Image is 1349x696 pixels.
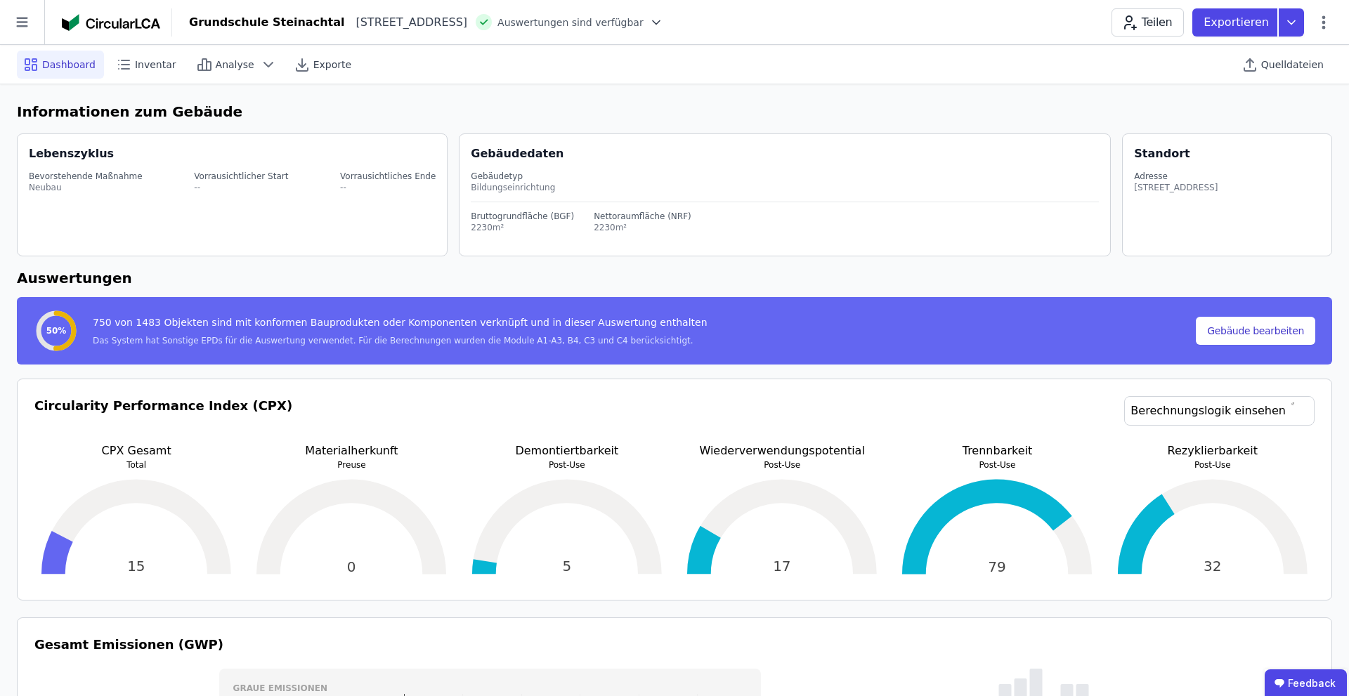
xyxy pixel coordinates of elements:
[594,211,691,222] div: Nettoraumfläche (NRF)
[1134,145,1190,162] div: Standort
[1261,58,1324,72] span: Quelldateien
[1124,396,1315,426] a: Berechnungslogik einsehen
[680,459,884,471] p: Post-Use
[34,459,238,471] p: Total
[1112,8,1184,37] button: Teilen
[895,459,1099,471] p: Post-Use
[62,14,160,31] img: Concular
[680,442,884,459] p: Wiederverwendungspotential
[93,335,708,346] div: Das System hat Sonstige EPDs für die Auswertung verwendet. Für die Berechnungen wurden die Module...
[46,325,67,336] span: 50%
[29,182,143,193] div: Neubau
[194,182,288,193] div: --
[1134,171,1218,182] div: Adresse
[471,182,1099,193] div: Bildungseinrichtung
[344,14,467,31] div: [STREET_ADDRESS]
[471,145,1110,162] div: Gebäudedaten
[1196,317,1315,345] button: Gebäude bearbeiten
[1111,459,1315,471] p: Post-Use
[34,396,292,442] h3: Circularity Performance Index (CPX)
[340,182,436,193] div: --
[29,145,114,162] div: Lebenszyklus
[313,58,351,72] span: Exporte
[249,459,453,471] p: Preuse
[216,58,254,72] span: Analyse
[1111,442,1315,459] p: Rezyklierbarkeit
[895,442,1099,459] p: Trennbarkeit
[1204,14,1272,31] p: Exportieren
[29,171,143,182] div: Bevorstehende Maßnahme
[189,14,344,31] div: Grundschule Steinachtal
[17,268,1332,289] h6: Auswertungen
[34,635,1315,655] h3: Gesamt Emissionen (GWP)
[1134,182,1218,193] div: [STREET_ADDRESS]
[135,58,176,72] span: Inventar
[471,171,1099,182] div: Gebäudetyp
[17,101,1332,122] h6: Informationen zum Gebäude
[194,171,288,182] div: Vorrausichtlicher Start
[465,459,669,471] p: Post-Use
[594,222,691,233] div: 2230m²
[465,442,669,459] p: Demontiertbarkeit
[340,171,436,182] div: Vorrausichtliches Ende
[471,211,574,222] div: Bruttogrundfläche (BGF)
[471,222,574,233] div: 2230m²
[233,683,748,694] h3: Graue Emissionen
[497,15,644,29] span: Auswertungen sind verfügbar
[34,442,238,459] p: CPX Gesamt
[42,58,96,72] span: Dashboard
[93,315,708,335] div: 750 von 1483 Objekten sind mit konformen Bauprodukten oder Komponenten verknüpft und in dieser Au...
[249,442,453,459] p: Materialherkunft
